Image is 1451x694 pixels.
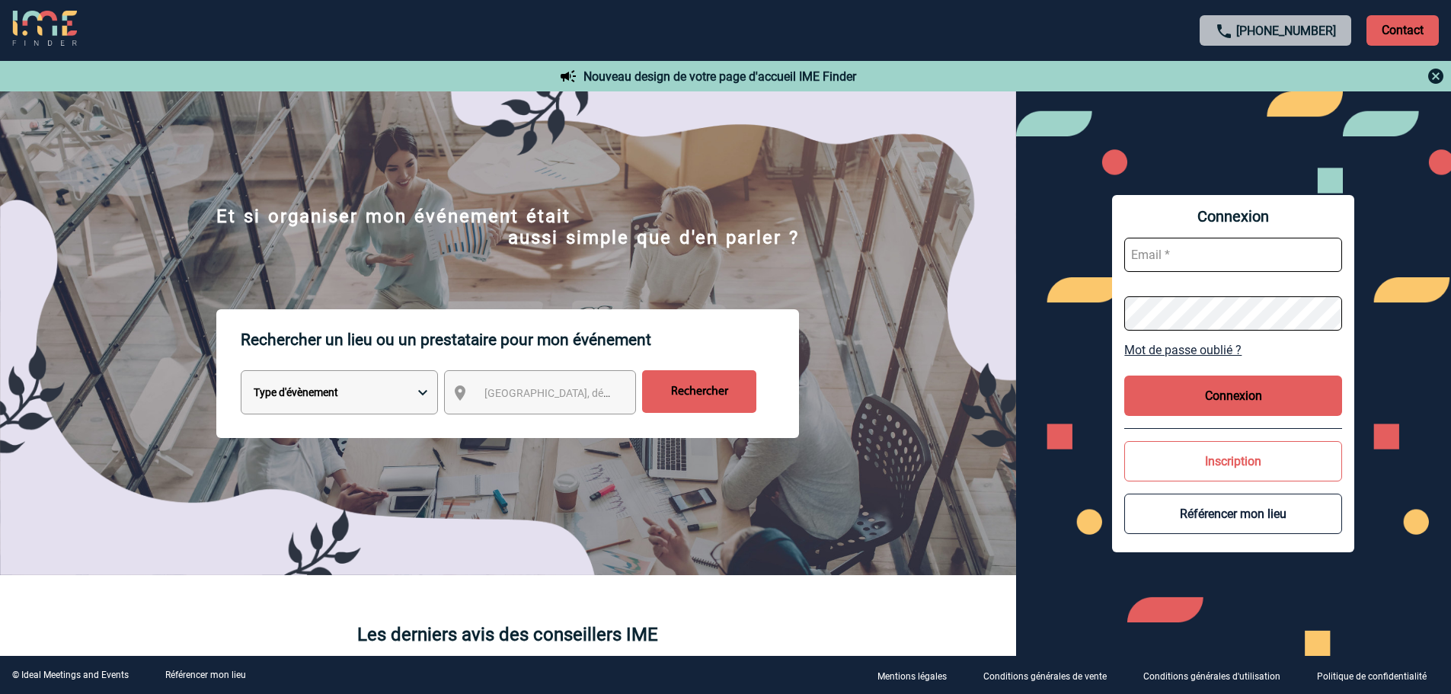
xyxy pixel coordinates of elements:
a: Mentions légales [865,668,971,683]
input: Email * [1124,238,1342,272]
p: Mentions légales [877,671,947,682]
a: Conditions générales de vente [971,668,1131,683]
a: Conditions générales d'utilisation [1131,668,1305,683]
a: Référencer mon lieu [165,670,246,680]
p: Politique de confidentialité [1317,671,1427,682]
a: [PHONE_NUMBER] [1236,24,1336,38]
button: Inscription [1124,441,1342,481]
p: Rechercher un lieu ou un prestataire pour mon événement [241,309,799,370]
p: Conditions générales de vente [983,671,1107,682]
a: Politique de confidentialité [1305,668,1451,683]
img: call-24-px.png [1215,22,1233,40]
div: © Ideal Meetings and Events [12,670,129,680]
span: [GEOGRAPHIC_DATA], département, région... [484,387,696,399]
button: Référencer mon lieu [1124,494,1342,534]
span: Connexion [1124,207,1342,225]
button: Connexion [1124,376,1342,416]
p: Contact [1366,15,1439,46]
a: Mot de passe oublié ? [1124,343,1342,357]
p: Conditions générales d'utilisation [1143,671,1280,682]
input: Rechercher [642,370,756,413]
